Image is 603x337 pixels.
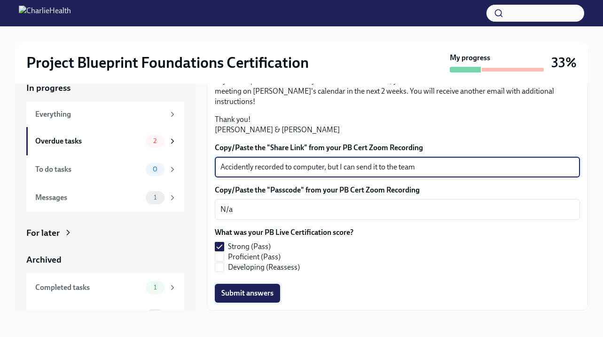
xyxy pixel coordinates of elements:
p: Note: if you received a "Developing (Reasses)" score, don't get disheartened--this process is mea... [215,65,580,107]
textarea: N/a [220,204,574,215]
h3: 33% [551,54,577,71]
div: For later [26,227,60,239]
div: Messages [35,193,142,203]
a: In progress [26,82,184,94]
button: Submit answers [215,284,280,303]
a: Archived [26,254,184,266]
div: Everything [35,109,164,120]
label: What was your PB Live Certification score? [215,227,353,238]
span: 1 [148,284,162,291]
span: Strong (Pass) [228,241,271,252]
textarea: Accidently recorded to computer, but I can send it to the team [220,161,574,173]
a: Messages1 [26,184,184,212]
a: For later [26,227,184,239]
a: Completed tasks1 [26,273,184,302]
span: 0 [147,166,163,173]
span: Developing (Reassess) [228,262,300,273]
a: Overdue tasks2 [26,127,184,155]
a: Messages [26,302,184,330]
a: Everything [26,102,184,127]
div: Completed tasks [35,282,142,293]
span: 2 [148,137,162,144]
span: 1 [148,194,162,201]
div: Messages [35,311,142,321]
label: Copy/Paste the "Share Link" from your PB Cert Zoom Recording [215,143,580,153]
div: To do tasks [35,164,142,175]
div: Overdue tasks [35,136,142,146]
h2: Project Blueprint Foundations Certification [26,53,309,72]
p: Thank you! [PERSON_NAME] & [PERSON_NAME] [215,114,580,135]
strong: My progress [450,53,490,63]
span: Submit answers [221,289,274,298]
img: CharlieHealth [19,6,71,21]
span: Proficient (Pass) [228,252,281,262]
label: Copy/Paste the "Passcode" from your PB Cert Zoom Recording [215,185,580,195]
a: To do tasks0 [26,155,184,184]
